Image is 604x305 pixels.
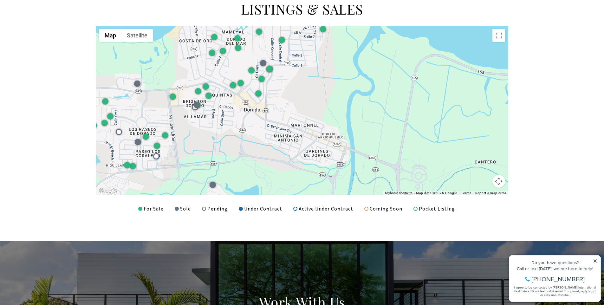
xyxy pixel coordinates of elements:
[416,191,457,195] span: Map data ©2025 Google
[96,0,508,18] h2: LISTINGS & SALES
[413,205,455,213] div: Pocket Listing
[98,187,119,195] img: Google
[26,30,79,36] span: [PHONE_NUMBER]
[461,191,471,195] a: Terms (opens in new tab)
[138,205,164,213] div: For Sale
[364,205,402,213] div: Coming Soon
[492,29,505,42] button: Toggle fullscreen view
[121,29,153,42] button: Show satellite imagery
[7,20,92,25] div: Call or text [DATE], we are here to help!
[385,191,412,195] button: Keyboard shortcuts
[239,205,282,213] div: Under Contract
[7,14,92,19] div: Do you have questions?
[293,205,353,213] div: Active Under Contract
[8,39,90,51] span: I agree to be contacted by [PERSON_NAME] International Real Estate PR via text, call & email. To ...
[202,205,228,213] div: Pending
[99,29,121,42] button: Show street map
[492,175,505,188] button: Map camera controls
[175,205,191,213] div: Sold
[475,191,506,195] a: Report a map error - open in a new tab
[98,187,119,195] a: Open this area in Google Maps (opens a new window)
